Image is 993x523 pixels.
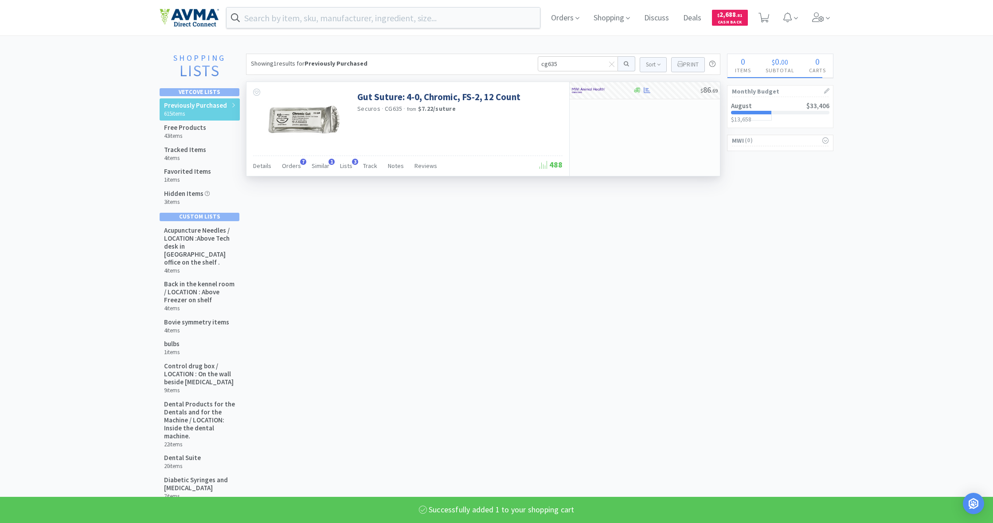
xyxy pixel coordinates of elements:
span: Track [363,162,377,170]
h5: Dental Suite [164,454,201,462]
h6: 4 items [164,305,235,312]
span: . 69 [711,87,718,94]
h5: Control drug box / LOCATION : On the wall beside [MEDICAL_DATA] [164,362,235,386]
span: · [403,105,405,113]
h6: 7 items [164,493,235,500]
span: $ [700,87,703,94]
span: $13,658 [731,115,751,123]
a: ShoppingLists [160,54,239,84]
h6: 4 items [164,327,229,334]
span: Reviews [414,162,437,170]
span: Similar [312,162,329,170]
a: Gut Suture: 4-0, Chromic, FS-2, 12 Count [357,91,520,103]
span: 7 [300,159,306,165]
img: ba989220acea4c5da369e6c478f65d86_38679.png [268,91,340,148]
span: CG635 [385,105,402,113]
span: 0 [741,56,745,67]
h5: Hidden Items [164,190,210,198]
h6: 615 items [164,110,227,117]
div: Open Intercom Messenger [963,493,984,514]
h6: 1 items [164,176,211,183]
span: 2,688 [717,10,743,19]
span: 00 [781,58,788,66]
a: Securos [357,105,380,113]
h2: Lists [164,62,235,80]
input: Search by item, sku, manufacturer, ingredient, size... [227,8,540,28]
h1: Monthly Budget [732,86,829,97]
span: 0 [815,56,820,67]
span: $33,406 [806,101,829,110]
span: Notes [388,162,404,170]
button: Sort [640,57,667,72]
span: 0 [775,56,779,67]
span: $ [717,12,719,18]
a: Deals [680,14,705,22]
div: Showing 1 results for [251,59,367,68]
span: MWI [732,136,744,145]
h6: 20 items [164,463,201,470]
button: Print [671,57,705,72]
span: 86 [700,85,718,95]
span: ( 0 ) [744,136,820,145]
h5: Bovie symmetry items [164,318,229,326]
h6: 4 items [164,267,235,274]
h6: 43 items [164,133,206,140]
h2: August [731,102,752,109]
span: Cash Back [717,20,743,26]
h5: bulbs [164,340,180,348]
span: 488 [540,160,563,170]
h6: 3 items [164,199,210,206]
h5: Previously Purchased [164,101,227,109]
a: August$33,406$13,658 [727,97,833,128]
div: Custom Lists [160,213,239,221]
img: e4e33dab9f054f5782a47901c742baa9_102.png [160,8,219,27]
div: Vetcove Lists [160,88,239,96]
div: . [758,57,801,66]
span: Details [253,162,271,170]
h1: Shopping [164,54,235,62]
h4: Items [727,66,758,74]
span: · [382,105,383,113]
h4: Subtotal [758,66,801,74]
strong: $7.22 / suture [418,105,456,113]
span: 1 [328,159,335,165]
h5: Diabetic Syringes and [MEDICAL_DATA] [164,476,235,492]
h6: 1 items [164,349,180,356]
h6: 4 items [164,155,206,162]
a: $2,688.81Cash Back [712,6,748,30]
span: . 81 [736,12,743,18]
h5: Free Products [164,124,206,132]
h5: Tracked Items [164,146,206,154]
h5: Back in the kennel room / LOCATION : Above Freezer on shelf [164,280,235,304]
strong: Previously Purchased [305,59,367,67]
span: from [407,106,417,112]
h6: 9 items [164,387,235,394]
h5: Favorited Items [164,168,211,176]
span: Lists [340,162,352,170]
span: $ [772,58,775,66]
span: Orders [282,162,301,170]
a: Discuss [641,14,672,22]
h5: Dental Products for the Dentals and for the Machine / LOCATION: Inside the dental machine. [164,400,235,440]
span: 3 [352,159,358,165]
h5: Acupuncture Needles / LOCATION :Above Tech desk in [GEOGRAPHIC_DATA] office on the shelf . [164,226,235,266]
img: f6b2451649754179b5b4e0c70c3f7cb0_2.png [572,84,605,97]
a: Free Products 43items [160,121,240,143]
input: Filter results... [538,56,618,71]
h4: Carts [801,66,833,74]
h6: 22 items [164,441,235,448]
